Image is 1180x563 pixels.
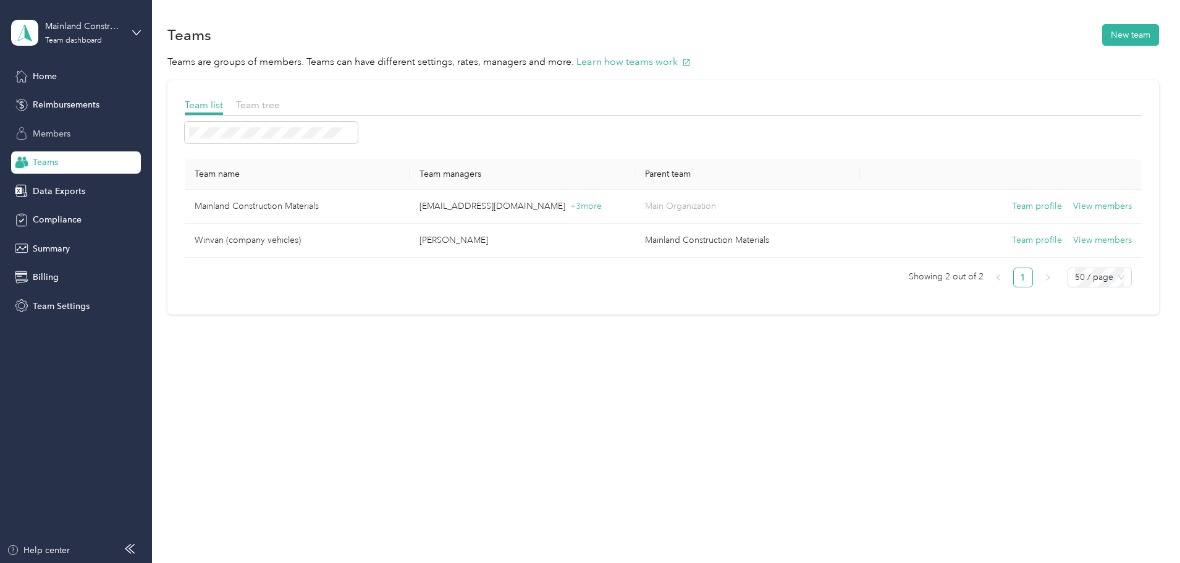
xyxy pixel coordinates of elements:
[909,268,984,286] span: Showing 2 out of 2
[645,200,850,213] p: Main Organization
[33,185,85,198] span: Data Exports
[185,99,223,111] span: Team list
[7,544,70,557] button: Help center
[33,127,70,140] span: Members
[185,159,410,190] th: Team name
[33,98,99,111] span: Reimbursements
[1068,268,1132,287] div: Page Size
[33,242,70,255] span: Summary
[635,159,860,190] th: Parent team
[1012,234,1062,247] button: Team profile
[1111,494,1180,563] iframe: Everlance-gr Chat Button Frame
[1044,274,1051,281] span: right
[1073,234,1132,247] button: View members
[995,274,1002,281] span: left
[988,268,1008,287] li: Previous Page
[33,156,58,169] span: Teams
[45,20,122,33] div: Mainland Construction Materials
[1013,268,1033,287] li: 1
[236,99,280,111] span: Team tree
[1014,268,1032,287] a: 1
[1012,200,1062,213] button: Team profile
[570,201,602,211] span: + 3 more
[410,159,634,190] th: Team managers
[33,300,90,313] span: Team Settings
[1038,268,1058,287] li: Next Page
[635,190,860,224] td: Main Organization
[33,213,82,226] span: Compliance
[45,37,102,44] div: Team dashboard
[1102,24,1159,46] button: New team
[419,200,625,213] p: [EMAIL_ADDRESS][DOMAIN_NAME]
[185,190,410,224] td: Mainland Construction Materials
[33,271,59,284] span: Billing
[1075,268,1124,287] span: 50 / page
[167,54,1159,70] p: Teams are groups of members. Teams can have different settings, rates, managers and more.
[33,70,57,83] span: Home
[635,224,860,258] td: Mainland Construction Materials
[167,28,211,41] h1: Teams
[1073,200,1132,213] button: View members
[1038,268,1058,287] button: right
[419,234,625,247] p: [PERSON_NAME]
[988,268,1008,287] button: left
[185,224,410,258] td: Winvan (company vehicles)
[576,54,691,70] button: Learn how teams work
